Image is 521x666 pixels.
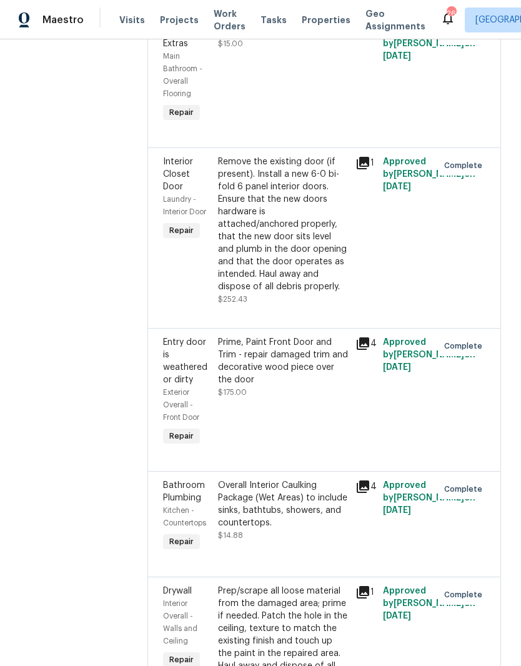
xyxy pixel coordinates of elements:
[214,7,246,32] span: Work Orders
[160,14,199,26] span: Projects
[383,182,411,191] span: [DATE]
[383,506,411,515] span: [DATE]
[163,27,196,48] span: Flooring Extras
[164,224,199,237] span: Repair
[302,14,350,26] span: Properties
[163,338,207,384] span: Entry door is weathered or dirty
[163,481,205,502] span: Bathroom Plumbing
[383,338,475,372] span: Approved by [PERSON_NAME] on
[444,589,487,601] span: Complete
[383,157,475,191] span: Approved by [PERSON_NAME] on
[383,481,475,515] span: Approved by [PERSON_NAME] on
[218,40,243,47] span: $15.00
[218,532,243,539] span: $14.88
[164,654,199,666] span: Repair
[119,14,145,26] span: Visits
[218,479,348,529] div: Overall Interior Caulking Package (Wet Areas) to include sinks, bathtubs, showers, and countertops.
[444,159,487,172] span: Complete
[163,507,206,527] span: Kitchen - Countertops
[218,336,348,386] div: Prime, Paint Front Door and Trim - repair damaged trim and decorative wood piece over the door
[218,389,247,396] span: $175.00
[163,52,202,97] span: Main Bathroom - Overall Flooring
[383,587,475,620] span: Approved by [PERSON_NAME] on
[163,600,197,645] span: Interior Overall - Walls and Ceiling
[447,7,455,20] div: 26
[355,585,375,600] div: 1
[444,483,487,495] span: Complete
[355,336,375,351] div: 4
[218,156,348,293] div: Remove the existing door (if present). Install a new 6-0 bi-fold 6 panel interior doors. Ensure t...
[444,340,487,352] span: Complete
[383,363,411,372] span: [DATE]
[365,7,425,32] span: Geo Assignments
[164,106,199,119] span: Repair
[163,587,192,595] span: Drywall
[164,430,199,442] span: Repair
[218,296,247,303] span: $252.43
[383,612,411,620] span: [DATE]
[163,157,193,191] span: Interior Closet Door
[383,27,475,61] span: Approved by [PERSON_NAME] on
[164,535,199,548] span: Repair
[163,389,199,421] span: Exterior Overall - Front Door
[260,16,287,24] span: Tasks
[355,479,375,494] div: 4
[42,14,84,26] span: Maestro
[163,196,206,216] span: Laundry - Interior Door
[383,52,411,61] span: [DATE]
[355,156,375,171] div: 1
